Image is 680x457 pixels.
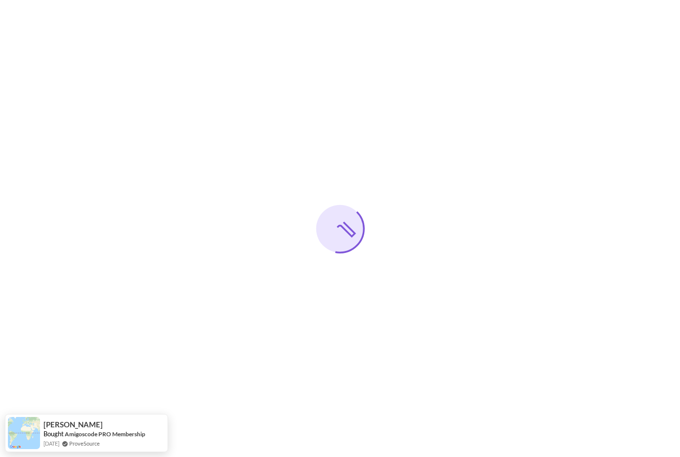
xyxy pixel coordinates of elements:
img: provesource social proof notification image [8,417,40,449]
span: [PERSON_NAME] [43,420,103,429]
a: Amigoscode PRO Membership [65,430,145,438]
a: ProveSource [69,439,100,448]
span: Bought [43,430,64,438]
span: [DATE] [43,439,59,448]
